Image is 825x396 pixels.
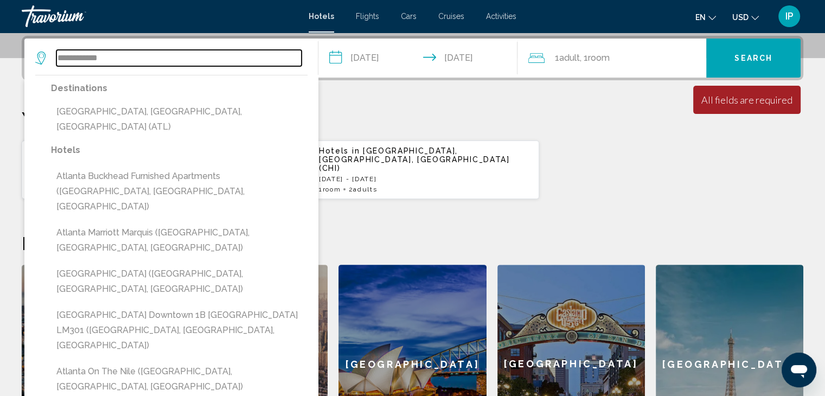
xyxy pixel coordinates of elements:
[353,186,377,193] span: Adults
[51,81,308,96] p: Destinations
[286,140,539,200] button: Hotels in [GEOGRAPHIC_DATA], [GEOGRAPHIC_DATA], [GEOGRAPHIC_DATA] (CHI)[DATE] - [DATE]1Room2Adults
[554,50,579,66] span: 1
[701,94,792,106] div: All fields are required
[319,146,509,173] span: [GEOGRAPHIC_DATA], [GEOGRAPHIC_DATA], [GEOGRAPHIC_DATA] (CHI)
[22,5,298,27] a: Travorium
[356,12,379,21] a: Flights
[318,39,518,78] button: Check-in date: Oct 7, 2025 Check-out date: Oct 11, 2025
[401,12,417,21] a: Cars
[319,146,360,155] span: Hotels in
[51,143,308,158] p: Hotels
[22,140,275,200] button: Hotels in [GEOGRAPHIC_DATA], [GEOGRAPHIC_DATA], [GEOGRAPHIC_DATA] (ATL)[DATE] - [DATE]1Room1Adult
[695,13,706,22] span: en
[309,12,334,21] a: Hotels
[348,186,377,193] span: 2
[51,101,308,137] button: [GEOGRAPHIC_DATA], [GEOGRAPHIC_DATA], [GEOGRAPHIC_DATA] (ATL)
[785,11,794,22] span: IP
[438,12,464,21] a: Cruises
[51,264,308,299] button: [GEOGRAPHIC_DATA] ([GEOGRAPHIC_DATA], [GEOGRAPHIC_DATA], [GEOGRAPHIC_DATA])
[22,107,803,129] p: Your Recent Searches
[775,5,803,28] button: User Menu
[732,9,759,25] button: Change currency
[706,39,801,78] button: Search
[517,39,706,78] button: Travelers: 1 adult, 0 children
[732,13,749,22] span: USD
[782,353,816,387] iframe: Button to launch messaging window
[319,175,530,183] p: [DATE] - [DATE]
[24,39,801,78] div: Search widget
[579,50,609,66] span: , 1
[51,166,308,217] button: Atlanta Buckhead Furnished Apartments ([GEOGRAPHIC_DATA], [GEOGRAPHIC_DATA], [GEOGRAPHIC_DATA])
[559,53,579,63] span: Adult
[51,305,308,356] button: [GEOGRAPHIC_DATA] Downtown 1B [GEOGRAPHIC_DATA] LM301 ([GEOGRAPHIC_DATA], [GEOGRAPHIC_DATA], [GEO...
[486,12,516,21] a: Activities
[22,232,803,254] h2: Featured Destinations
[319,186,341,193] span: 1
[587,53,609,63] span: Room
[51,222,308,258] button: Atlanta Marriott Marquis ([GEOGRAPHIC_DATA], [GEOGRAPHIC_DATA], [GEOGRAPHIC_DATA])
[323,186,341,193] span: Room
[695,9,716,25] button: Change language
[734,54,772,63] span: Search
